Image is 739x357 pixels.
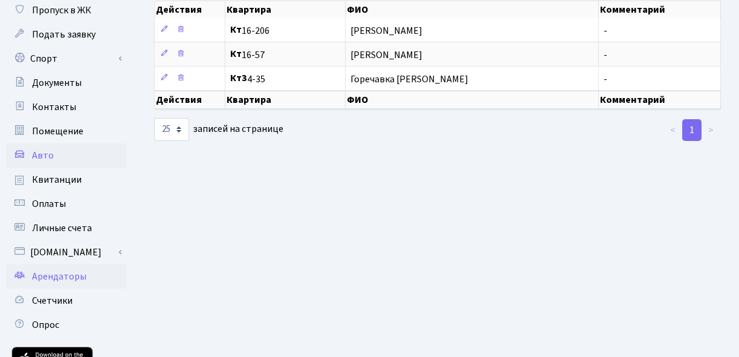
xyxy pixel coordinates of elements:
[682,119,702,141] a: 1
[32,149,54,162] font: Авто
[32,125,83,138] font: Помещение
[154,118,189,141] select: записей на странице
[230,23,242,36] font: Кт
[350,24,422,38] font: [PERSON_NAME]
[6,313,127,337] a: Опрос
[6,119,127,143] a: Помещение
[227,93,271,106] font: Квартира
[350,73,468,86] font: Горечавка [PERSON_NAME]
[6,240,127,264] a: [DOMAIN_NAME]
[156,3,202,16] font: Действия
[30,246,102,259] font: [DOMAIN_NAME]
[604,48,607,62] font: -
[32,197,66,211] font: Оплаты
[350,48,422,62] font: [PERSON_NAME]
[6,95,127,119] a: Контакты
[6,71,127,95] a: Документы
[32,294,73,307] font: Счетчики
[32,100,76,114] font: Контакты
[600,3,665,16] font: Комментарий
[32,318,59,332] font: Опрос
[32,221,92,235] font: Личные счета
[242,48,265,62] font: 16-57
[689,123,694,137] font: 1
[242,24,269,38] font: 16-206
[347,93,368,106] font: ФИО
[32,28,95,41] font: Подать заявку
[604,73,607,86] font: -
[193,122,283,136] font: записей на странице
[230,71,247,85] font: Кт3
[6,143,127,168] a: Авто
[6,264,127,289] a: Арендаторы
[156,93,202,106] font: Действия
[32,270,86,283] font: Арендаторы
[230,47,242,61] font: Кт
[604,24,607,38] font: -
[227,3,271,16] font: Квартира
[32,76,82,90] font: Документы
[6,289,127,313] a: Счетчики
[247,73,265,86] font: 4-35
[6,168,127,192] a: Квитанции
[6,192,127,216] a: Оплаты
[6,22,127,47] a: Подать заявку
[347,3,368,16] font: ФИО
[32,173,82,186] font: Квитанции
[6,47,127,71] a: Спорт
[6,216,127,240] a: Личные счета
[32,4,91,17] font: Пропуск в ЖК
[30,52,57,65] font: Спорт
[600,93,665,106] font: Комментарий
